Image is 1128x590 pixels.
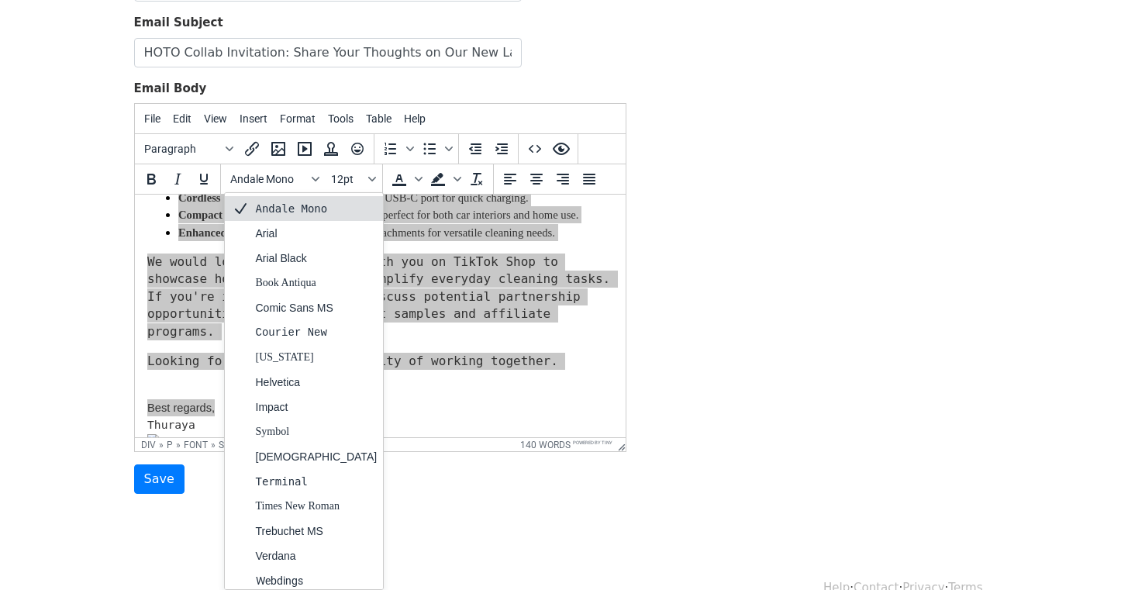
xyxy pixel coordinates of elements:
span: Format [280,112,316,125]
input: Save [134,464,185,494]
div: Verdana [256,547,378,565]
button: Align center [523,166,550,192]
button: Insert/edit link [239,136,265,162]
button: Source code [522,136,548,162]
div: Book Antiqua [256,274,378,292]
div: Terminal [225,469,384,494]
button: Clear formatting [464,166,490,192]
button: Blocks [138,136,239,162]
div: Tahoma [225,444,384,469]
button: Italic [164,166,191,192]
div: div [141,440,156,450]
a: Powered by Tiny [573,440,612,445]
div: Impact [225,395,384,419]
div: Helvetica [256,373,378,392]
div: span [219,440,243,450]
iframe: Rich Text Area. Press ALT-0 for help. [135,195,626,437]
div: Times New Roman [225,494,384,519]
button: Bold [138,166,164,192]
span: Paragraph [144,143,220,155]
button: Decrease indent [462,136,488,162]
button: Underline [191,166,217,192]
div: Impact [256,398,378,416]
iframe: Chat Widget [1050,516,1128,590]
div: Trebuchet MS [256,522,378,540]
div: Comic Sans MS [225,295,384,320]
div: Courier New [256,323,378,342]
div: » [159,440,164,450]
div: Comic Sans MS [256,298,378,317]
span: File [144,112,160,125]
span: Enhanced Accessories: [43,32,154,44]
div: Times New Roman [256,497,378,516]
div: Arial [225,221,384,246]
span: Tools [328,112,354,125]
span: Includes multiple attachments for versatile cleaning needs. [154,32,420,44]
button: Font sizes [325,166,379,192]
div: Text color [386,166,425,192]
button: Justify [576,166,602,192]
label: Email Body [134,80,207,98]
button: Emoticons [344,136,371,162]
font: We would love to collaborate with you on TikTok Shop to showcase how our product can simplify eve... [12,60,475,144]
div: Symbol [256,423,378,441]
div: » [176,440,181,450]
button: Preview [548,136,574,162]
div: » [211,440,216,450]
div: p [167,440,173,450]
div: Numbered list [378,136,416,162]
div: Trebuchet MS [225,519,384,543]
div: Arial [256,224,378,243]
button: Fonts [224,166,325,192]
span: View [204,112,227,125]
div: Andale Mono [256,199,378,218]
div: Courier New [225,320,384,345]
font: Thuraya [12,223,60,236]
button: Increase indent [488,136,515,162]
div: Resize [612,438,626,451]
span: Lightweight and portable, perfect for both car interiors and home use. [127,14,444,26]
font: Looking forward to the possibility of working together. [12,159,423,174]
span: 12pt [331,173,365,185]
div: Andale Mono [225,196,384,221]
div: [US_STATE] [256,348,378,367]
div: Bullet list [416,136,455,162]
span: Best regards, [12,207,80,219]
button: 140 words [520,440,571,450]
div: Terminal [256,472,378,491]
div: Verdana [225,543,384,568]
span: Compact Design: [43,14,127,26]
div: Georgia [225,345,384,370]
span: Edit [173,112,191,125]
span: Help [404,112,426,125]
span: Insert [240,112,267,125]
button: Align right [550,166,576,192]
div: Helvetica [225,370,384,395]
div: Arial Black [225,246,384,271]
span: Table [366,112,392,125]
div: font [184,440,208,450]
div: Book Antiqua [225,271,384,295]
div: Arial Black [256,249,378,267]
div: Background color [425,166,464,192]
div: [DEMOGRAPHIC_DATA] [256,447,378,466]
img: image.png [12,240,78,256]
button: Align left [497,166,523,192]
div: Webdings [256,571,378,590]
button: Insert template [318,136,344,162]
button: Insert/edit media [291,136,318,162]
div: Symbol [225,419,384,444]
button: Insert/edit image [265,136,291,162]
span: Andale Mono [230,173,306,185]
label: Email Subject [134,14,223,32]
